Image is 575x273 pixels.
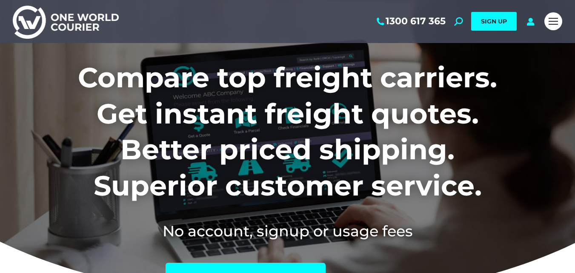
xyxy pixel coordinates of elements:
a: 1300 617 365 [375,16,446,27]
h2: No account, signup or usage fees [22,221,553,241]
img: One World Courier [13,4,119,39]
a: SIGN UP [471,12,517,31]
h1: Compare top freight carriers. Get instant freight quotes. Better priced shipping. Superior custom... [22,60,553,204]
a: Mobile menu icon [544,12,562,30]
span: SIGN UP [481,17,507,25]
